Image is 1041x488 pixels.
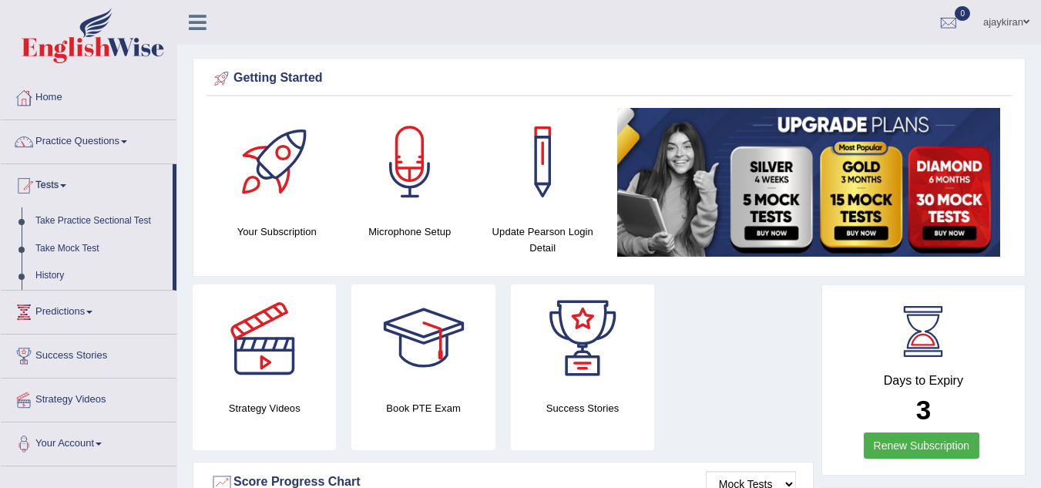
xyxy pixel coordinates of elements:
h4: Update Pearson Login Detail [484,224,602,256]
a: Home [1,76,176,115]
a: Strategy Videos [1,379,176,417]
h4: Microphone Setup [351,224,469,240]
img: small5.jpg [617,108,1001,257]
a: Predictions [1,291,176,329]
a: History [29,262,173,290]
a: Renew Subscription [864,432,980,459]
h4: Book PTE Exam [351,400,495,416]
a: Practice Questions [1,120,176,159]
a: Take Practice Sectional Test [29,207,173,235]
a: Tests [1,164,173,203]
b: 3 [916,395,931,425]
a: Success Stories [1,335,176,373]
a: Take Mock Test [29,235,173,263]
h4: Days to Expiry [839,374,1008,388]
a: Your Account [1,422,176,461]
span: 0 [955,6,970,21]
h4: Your Subscription [218,224,336,240]
h4: Strategy Videos [193,400,336,416]
h4: Success Stories [511,400,654,416]
div: Getting Started [210,67,1008,90]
